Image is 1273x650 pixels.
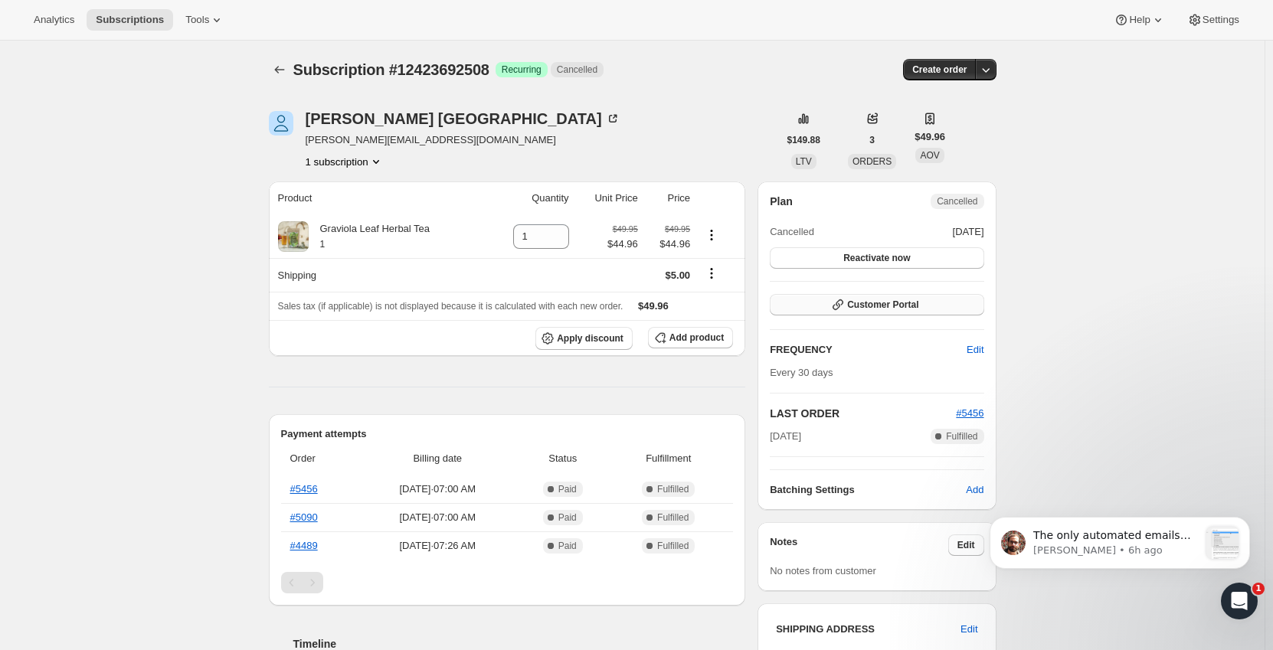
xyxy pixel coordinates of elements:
small: 1 [320,239,326,250]
span: Reactivate now [843,252,910,264]
button: Product actions [699,227,724,243]
span: Status [522,451,604,466]
span: Scott Dover [269,111,293,136]
span: Apply discount [557,332,623,345]
span: [DATE] · 07:00 AM [362,482,512,497]
span: Fulfilled [657,540,689,552]
th: Shipping [269,258,488,292]
button: Reactivate now [770,247,983,269]
span: Subscriptions [96,14,164,26]
span: Recurring [502,64,542,76]
th: Order [281,442,358,475]
button: Subscriptions [269,59,290,80]
h2: Payment attempts [281,426,734,442]
span: Sales tax (if applicable) is not displayed because it is calculated with each new order. [278,301,623,312]
span: Paid [558,511,577,524]
small: $49.95 [665,224,690,234]
small: $49.95 [613,224,638,234]
button: $149.88 [778,129,830,151]
span: [DATE] · 07:00 AM [362,510,512,525]
span: Fulfillment [613,451,724,466]
span: 3 [869,134,875,146]
span: $44.96 [607,237,638,252]
span: LTV [796,156,812,167]
span: 1 [1252,583,1265,595]
span: Settings [1203,14,1239,26]
span: $5.00 [666,269,691,281]
span: $44.96 [647,237,690,252]
span: Fulfilled [946,430,977,443]
th: Product [269,181,488,215]
span: Every 30 days [770,367,833,378]
span: Edit [957,539,975,551]
span: Analytics [34,14,74,26]
button: Edit [957,338,993,362]
iframe: Intercom notifications message [967,486,1273,609]
button: #5456 [956,406,983,421]
span: Fulfilled [657,511,689,524]
button: Customer Portal [770,294,983,315]
span: Cancelled [557,64,597,76]
span: Add [966,482,983,498]
h2: LAST ORDER [770,406,956,421]
span: Edit [967,342,983,358]
span: Cancelled [937,195,977,207]
button: Product actions [306,154,384,169]
button: Analytics [25,9,83,31]
button: Create order [903,59,976,80]
span: [DATE] [770,429,801,444]
span: Subscription #12423692508 [293,61,489,78]
button: Subscriptions [87,9,173,31]
span: Fulfilled [657,483,689,495]
span: Billing date [362,451,512,466]
span: Create order [912,64,967,76]
span: [DATE] [953,224,984,240]
button: Edit [951,617,987,642]
span: $49.96 [915,129,945,145]
button: Edit [948,534,984,556]
h2: FREQUENCY [770,342,967,358]
h2: Plan [770,194,793,209]
button: Add [957,478,993,502]
button: Add product [648,327,733,348]
span: $49.96 [638,300,669,312]
span: [DATE] · 07:26 AM [362,538,512,554]
span: Edit [960,622,977,637]
span: Help [1129,14,1150,26]
div: Graviola Leaf Herbal Tea [309,221,430,252]
button: Settings [1178,9,1248,31]
th: Quantity [487,181,573,215]
nav: Pagination [281,572,734,593]
p: Message from Brian, sent 6h ago [67,57,232,71]
button: Tools [176,9,234,31]
button: Help [1104,9,1174,31]
span: No notes from customer [770,565,876,577]
a: #5090 [290,511,318,523]
h3: Notes [770,534,948,556]
span: ORDERS [852,156,892,167]
span: The only automated emails that we sent can be found here but none would ever ask if they wanted t... [67,43,230,238]
th: Price [643,181,695,215]
span: Add product [669,332,724,344]
span: Tools [185,14,209,26]
div: [PERSON_NAME] [GEOGRAPHIC_DATA] [306,111,620,126]
h6: Batching Settings [770,482,966,498]
button: 3 [860,129,884,151]
a: #5456 [956,407,983,419]
span: [PERSON_NAME][EMAIL_ADDRESS][DOMAIN_NAME] [306,132,620,148]
h3: SHIPPING ADDRESS [776,622,960,637]
th: Unit Price [574,181,643,215]
span: Cancelled [770,224,814,240]
span: Paid [558,483,577,495]
span: $149.88 [787,134,820,146]
span: Customer Portal [847,299,918,311]
button: Shipping actions [699,265,724,282]
a: #4489 [290,540,318,551]
iframe: Intercom live chat [1221,583,1258,619]
a: #5456 [290,483,318,495]
span: Paid [558,540,577,552]
img: product img [278,221,309,252]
